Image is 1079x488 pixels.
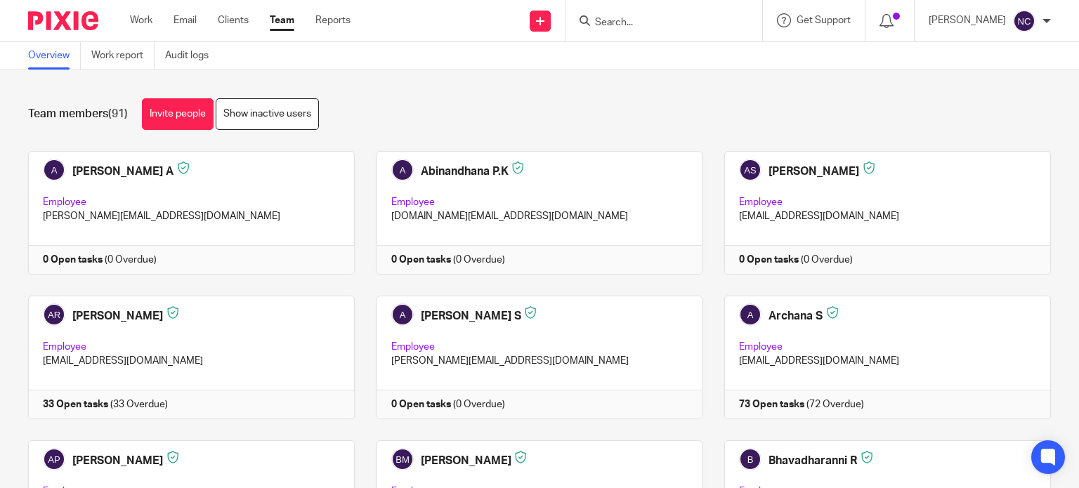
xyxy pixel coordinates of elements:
[28,107,128,121] h1: Team members
[130,13,152,27] a: Work
[174,13,197,27] a: Email
[28,42,81,70] a: Overview
[91,42,155,70] a: Work report
[165,42,219,70] a: Audit logs
[594,17,720,29] input: Search
[108,108,128,119] span: (91)
[216,98,319,130] a: Show inactive users
[929,13,1006,27] p: [PERSON_NAME]
[218,13,249,27] a: Clients
[1013,10,1035,32] img: svg%3E
[270,13,294,27] a: Team
[28,11,98,30] img: Pixie
[797,15,851,25] span: Get Support
[142,98,214,130] a: Invite people
[315,13,351,27] a: Reports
